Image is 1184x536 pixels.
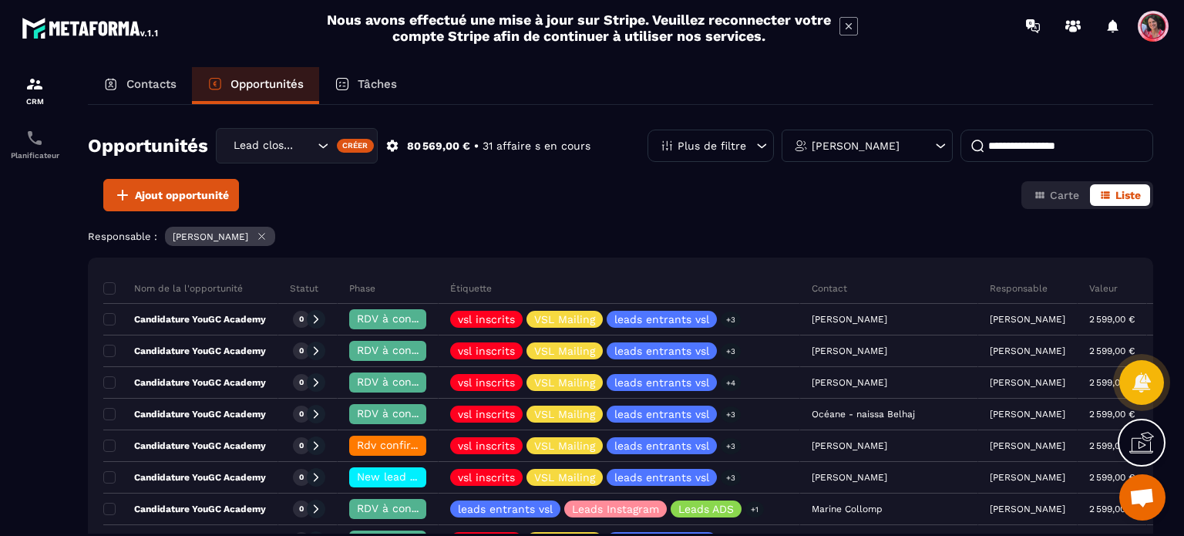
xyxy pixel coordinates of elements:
input: Search for option [298,137,314,154]
h2: Opportunités [88,130,208,161]
p: leads entrants vsl [614,472,709,483]
div: Ouvrir le chat [1119,474,1165,521]
p: 0 [299,314,304,325]
p: [PERSON_NAME] [990,346,1065,356]
p: 0 [299,504,304,514]
p: VSL Mailing [534,409,595,420]
span: RDV à confimer ❓ [357,407,456,420]
div: Créer [337,139,375,153]
p: Candidature YouGC Academy [103,408,266,420]
span: Rdv confirmé ✅ [357,439,444,451]
p: 0 [299,377,304,388]
p: Candidature YouGC Academy [103,376,266,389]
p: 0 [299,440,304,451]
span: RDV à confimer ❓ [357,376,456,388]
p: leads entrants vsl [458,504,553,514]
p: 2 599,00 € [1089,377,1135,388]
p: vsl inscrits [458,377,515,388]
p: [PERSON_NAME] [990,377,1065,388]
span: Carte [1050,189,1079,201]
p: vsl inscrits [458,409,515,420]
span: Lead closing [230,137,298,154]
p: Candidature YouGC Academy [103,345,266,357]
p: vsl inscrits [458,472,515,483]
p: Contacts [126,77,177,91]
p: +3 [721,470,741,486]
h2: Nous avons effectué une mise à jour sur Stripe. Veuillez reconnecter votre compte Stripe afin de ... [326,12,832,44]
p: Statut [290,282,318,295]
span: New lead à RAPPELER 📞 [357,470,492,483]
p: leads entrants vsl [614,409,709,420]
p: 0 [299,472,304,483]
p: 2 599,00 € [1089,472,1135,483]
p: 2 599,00 € [1089,409,1135,420]
img: scheduler [25,129,44,147]
p: vsl inscrits [458,314,515,325]
p: +1 [745,501,764,517]
p: Candidature YouGC Academy [103,471,266,484]
p: [PERSON_NAME] [990,440,1065,451]
p: leads entrants vsl [614,346,709,356]
p: Candidature YouGC Academy [103,440,266,452]
img: formation [25,75,44,93]
p: • [474,139,479,153]
span: Liste [1115,189,1141,201]
p: [PERSON_NAME] [990,314,1065,325]
p: [PERSON_NAME] [990,409,1065,420]
p: 2 599,00 € [1089,440,1135,451]
span: RDV à confimer ❓ [357,344,456,356]
p: [PERSON_NAME] [990,504,1065,514]
button: Carte [1024,184,1088,206]
p: VSL Mailing [534,346,595,356]
a: Opportunités [192,67,319,104]
p: leads entrants vsl [614,314,709,325]
p: +3 [721,406,741,423]
p: CRM [4,97,66,106]
p: VSL Mailing [534,472,595,483]
p: Étiquette [450,282,492,295]
p: 2 599,00 € [1089,504,1135,514]
p: 2 599,00 € [1089,346,1135,356]
p: Leads ADS [678,504,734,514]
p: vsl inscrits [458,346,515,356]
p: Phase [349,282,375,295]
a: schedulerschedulerPlanificateur [4,117,66,171]
p: Planificateur [4,151,66,160]
img: logo [22,14,160,42]
p: VSL Mailing [534,314,595,325]
p: 31 affaire s en cours [483,139,590,153]
p: +3 [721,312,741,328]
p: Candidature YouGC Academy [103,313,266,325]
p: +3 [721,438,741,454]
p: 0 [299,409,304,420]
p: [PERSON_NAME] [990,472,1065,483]
p: 0 [299,346,304,356]
p: Contact [812,282,847,295]
p: Responsable [990,282,1048,295]
a: Contacts [88,67,192,104]
a: Tâches [319,67,412,104]
p: [PERSON_NAME] [173,231,248,242]
p: [PERSON_NAME] [812,140,900,151]
p: Leads Instagram [572,504,659,514]
button: Ajout opportunité [103,179,239,211]
span: RDV à confimer ❓ [357,312,456,325]
p: vsl inscrits [458,440,515,451]
p: Candidature YouGC Academy [103,503,266,515]
p: leads entrants vsl [614,440,709,451]
p: 80 569,00 € [407,139,470,153]
p: leads entrants vsl [614,377,709,388]
p: Nom de la l'opportunité [103,282,243,295]
span: Ajout opportunité [135,187,229,203]
p: Plus de filtre [678,140,746,151]
p: Responsable : [88,231,157,242]
p: Tâches [358,77,397,91]
p: VSL Mailing [534,440,595,451]
button: Liste [1090,184,1150,206]
p: +4 [721,375,741,391]
span: RDV à confimer ❓ [357,502,456,514]
p: VSL Mailing [534,377,595,388]
p: +3 [721,343,741,359]
p: Valeur [1089,282,1118,295]
a: formationformationCRM [4,63,66,117]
